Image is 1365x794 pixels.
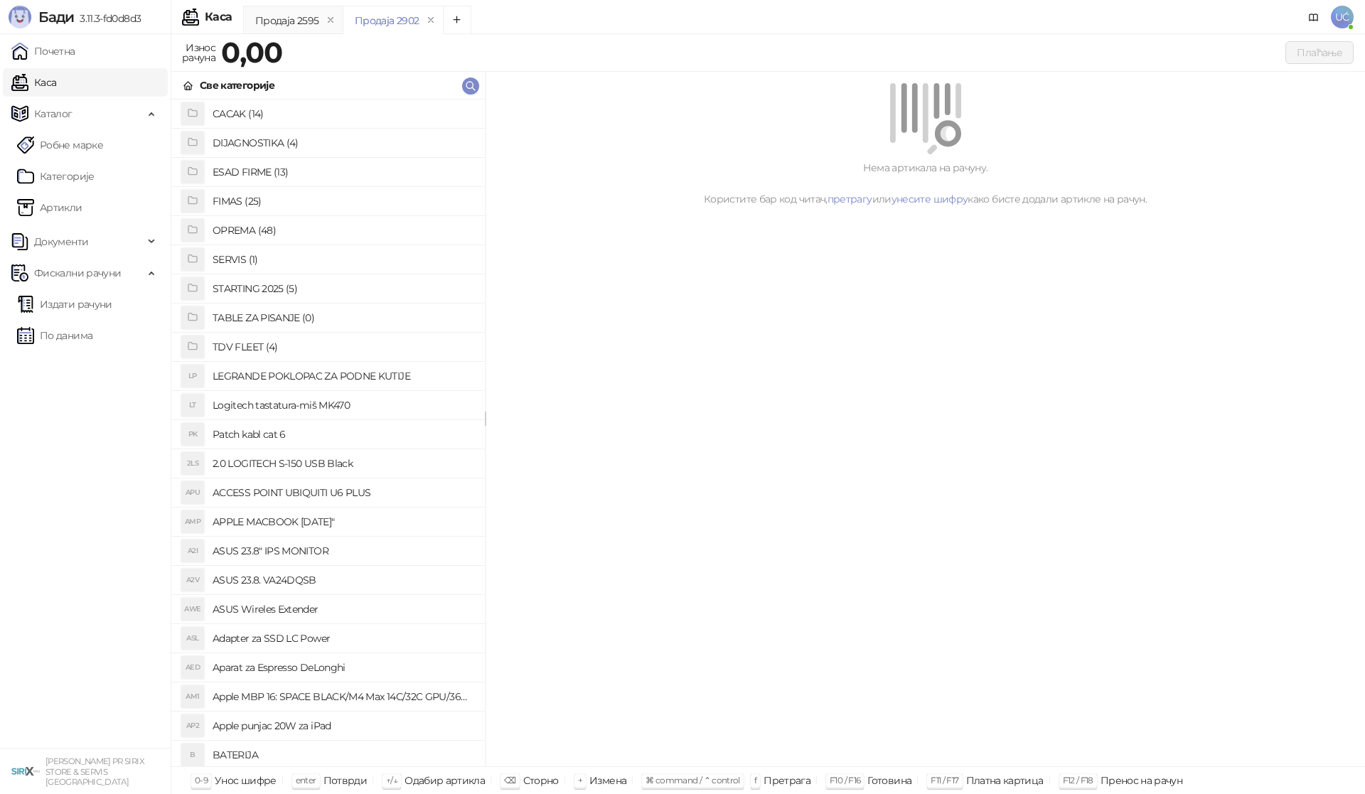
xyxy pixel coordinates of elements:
div: Продаја 2902 [355,13,419,28]
span: 3.11.3-fd0d8d3 [74,12,141,25]
div: AMP [181,510,204,533]
div: Износ рачуна [179,38,218,67]
h4: TABLE ZA PISANJE (0) [213,306,473,329]
div: Сторно [523,771,559,790]
h4: CACAK (14) [213,102,473,125]
div: Унос шифре [215,771,277,790]
h4: Logitech tastatura-miš MK470 [213,394,473,417]
span: + [578,775,582,785]
h4: Aparat za Espresso DeLonghi [213,656,473,679]
a: Категорије [17,162,95,191]
span: UĆ [1331,6,1354,28]
a: унесите шифру [892,193,968,205]
a: Документација [1302,6,1325,28]
button: remove [422,14,440,26]
div: Готовина [867,771,911,790]
div: 2LS [181,452,204,475]
button: Плаћање [1285,41,1354,64]
h4: SERVIS (1) [213,248,473,271]
div: LP [181,365,204,387]
span: Бади [38,9,74,26]
span: Каталог [34,100,73,128]
div: Продаја 2595 [255,13,318,28]
div: A2I [181,540,204,562]
span: enter [296,775,316,785]
h4: APPLE MACBOOK [DATE]" [213,510,473,533]
div: PK [181,423,204,446]
span: Документи [34,227,88,256]
h4: DIJAGNOSTIKA (4) [213,132,473,154]
a: Робне марке [17,131,103,159]
h4: FIMAS (25) [213,190,473,213]
h4: Patch kabl cat 6 [213,423,473,446]
a: Почетна [11,37,75,65]
h4: ASUS Wireles Extender [213,598,473,621]
span: ⌘ command / ⌃ control [646,775,740,785]
h4: ASUS 23.8. VA24DQSB [213,569,473,591]
span: F10 / F16 [830,775,860,785]
h4: LEGRANDE POKLOPAC ZA PODNE KUTIJE [213,365,473,387]
span: 0-9 [195,775,208,785]
div: AED [181,656,204,679]
a: претрагу [828,193,872,205]
button: Add tab [443,6,471,34]
div: AWE [181,598,204,621]
h4: ESAD FIRME (13) [213,161,473,183]
div: grid [171,100,485,766]
h4: 2.0 LOGITECH S-150 USB Black [213,452,473,475]
img: 64x64-companyLogo-cb9a1907-c9b0-4601-bb5e-5084e694c383.png [11,757,40,785]
small: [PERSON_NAME] PR SIRIX STORE & SERVIS [GEOGRAPHIC_DATA] [45,756,144,787]
div: Измена [589,771,626,790]
h4: ASUS 23.8" IPS MONITOR [213,540,473,562]
div: AM1 [181,685,204,708]
a: По данима [17,321,92,350]
div: LT [181,394,204,417]
h4: OPREMA (48) [213,219,473,242]
div: Претрага [764,771,810,790]
div: Одабир артикла [405,771,485,790]
div: APU [181,481,204,504]
div: B [181,744,204,766]
span: Фискални рачуни [34,259,121,287]
h4: Apple MBP 16: SPACE BLACK/M4 Max 14C/32C GPU/36GB/1T-ZEE [213,685,473,708]
a: Каса [11,68,56,97]
a: Издати рачуни [17,290,112,318]
div: Каса [205,11,232,23]
h4: TDV FLEET (4) [213,336,473,358]
span: f [754,775,756,785]
span: F11 / F17 [931,775,958,785]
span: ↑/↓ [386,775,397,785]
div: Потврди [323,771,368,790]
strong: 0,00 [221,35,282,70]
div: Пренос на рачун [1101,771,1182,790]
h4: ACCESS POINT UBIQUITI U6 PLUS [213,481,473,504]
h4: Adapter za SSD LC Power [213,627,473,650]
div: Нема артикала на рачуну. Користите бар код читач, или како бисте додали артикле на рачун. [503,160,1348,207]
span: ⌫ [504,775,515,785]
h4: BATERIJA [213,744,473,766]
span: F12 / F18 [1063,775,1093,785]
div: ASL [181,627,204,650]
div: AP2 [181,714,204,737]
button: remove [321,14,340,26]
h4: STARTING 2025 (5) [213,277,473,300]
h4: Apple punjac 20W za iPad [213,714,473,737]
div: Све категорије [200,77,274,93]
img: Logo [9,6,31,28]
div: A2V [181,569,204,591]
a: ArtikliАртикли [17,193,82,222]
div: Платна картица [966,771,1044,790]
